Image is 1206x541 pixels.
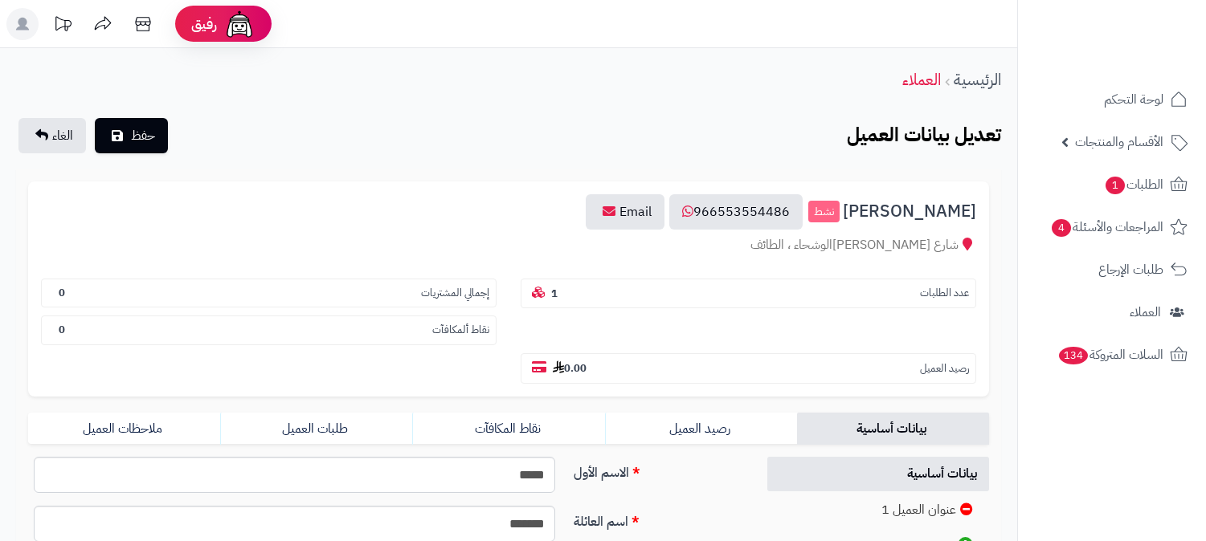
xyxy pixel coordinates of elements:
a: نقاط المكافآت [412,413,604,445]
label: الاسم الأول [567,457,749,482]
span: حفظ [131,126,155,145]
span: 4 [1052,219,1072,238]
a: السلات المتروكة134 [1028,336,1196,374]
span: الأقسام والمنتجات [1075,131,1163,153]
a: عنوان العميل 1 [767,493,990,527]
small: نشط [808,201,840,223]
a: المراجعات والأسئلة4 [1028,208,1196,246]
span: الغاء [52,126,73,145]
b: 0 [59,322,65,337]
b: 0.00 [553,360,587,376]
span: طلبات الإرجاع [1098,258,1163,281]
div: شارع [PERSON_NAME]الوشحاء ، الطائف [41,236,976,254]
span: لوحة التحكم [1104,88,1163,111]
a: العملاء [1028,293,1196,332]
b: تعديل بيانات العميل [847,120,1001,149]
a: العملاء [902,67,941,92]
a: الرئيسية [954,67,1001,92]
span: رفيق [191,14,217,34]
img: ai-face.png [223,8,256,40]
b: 1 [551,286,558,301]
span: الطلبات [1104,173,1163,196]
a: لوحة التحكم [1028,80,1196,119]
small: نقاط ألمكافآت [432,323,489,338]
small: رصيد العميل [920,361,969,376]
a: الغاء [18,118,86,153]
a: الطلبات1 [1028,165,1196,204]
small: عدد الطلبات [920,286,969,301]
span: 1 [1106,177,1126,195]
span: المراجعات والأسئلة [1050,216,1163,238]
a: 966553554486 [669,194,803,230]
a: تحديثات المنصة [43,8,83,44]
a: طلبات العميل [220,413,412,445]
a: Email [586,194,664,230]
b: 0 [59,285,65,300]
span: العملاء [1130,301,1161,323]
a: بيانات أساسية [797,413,989,445]
a: رصيد العميل [605,413,797,445]
label: اسم العائلة [567,506,749,531]
small: إجمالي المشتريات [421,286,489,301]
a: بيانات أساسية [767,457,990,491]
span: السلات المتروكة [1057,344,1163,366]
a: طلبات الإرجاع [1028,250,1196,289]
span: 134 [1058,347,1088,365]
img: logo-2.png [1097,36,1191,70]
span: [PERSON_NAME] [843,202,976,221]
a: ملاحظات العميل [28,413,220,445]
button: حفظ [95,118,168,153]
